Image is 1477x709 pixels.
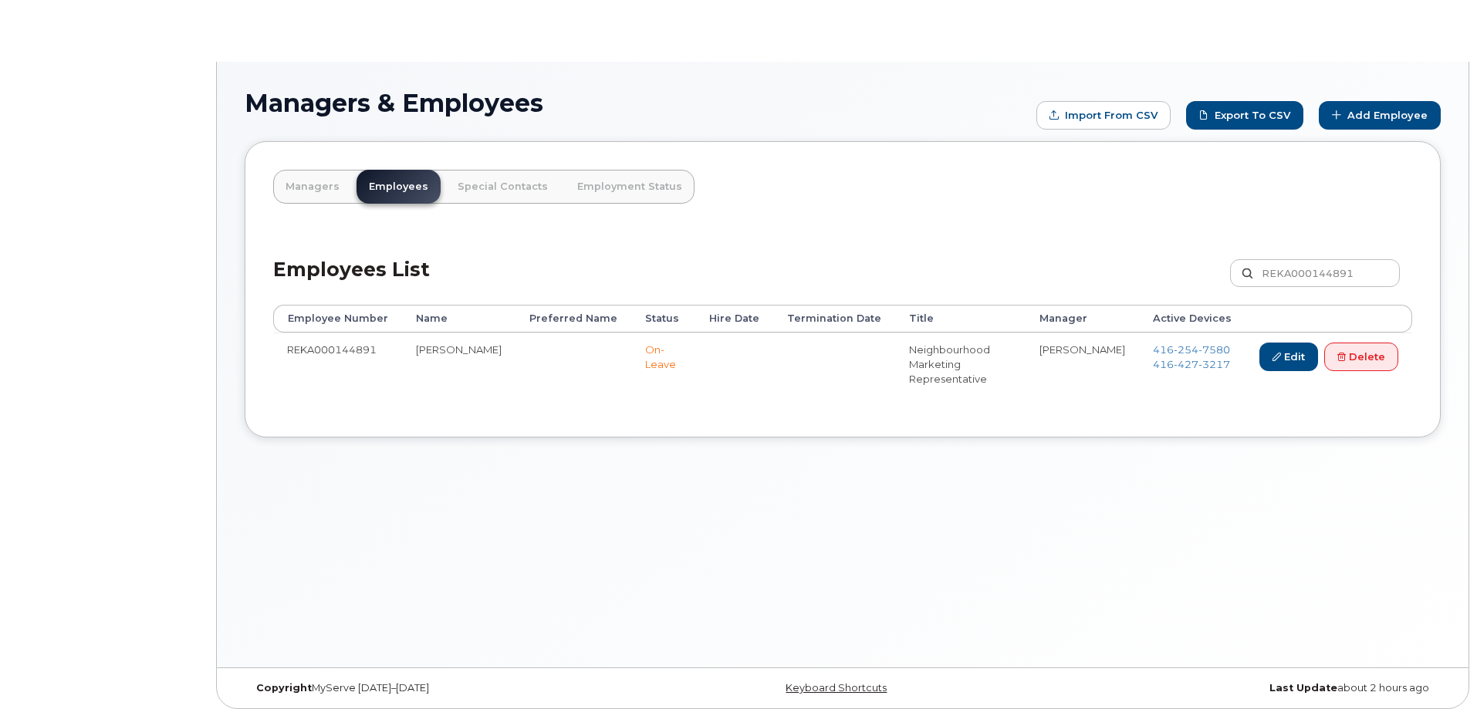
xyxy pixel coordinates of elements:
a: Employees [357,170,441,204]
th: Title [895,305,1026,333]
span: 416 [1153,343,1230,356]
span: 254 [1174,343,1198,356]
td: [PERSON_NAME] [402,333,515,395]
span: 427 [1174,358,1198,370]
th: Status [631,305,695,333]
div: about 2 hours ago [1042,682,1441,694]
th: Termination Date [773,305,895,333]
th: Employee Number [273,305,402,333]
a: 4162547580 [1153,343,1230,356]
a: Keyboard Shortcuts [786,682,887,694]
strong: Last Update [1269,682,1337,694]
th: Active Devices [1139,305,1245,333]
a: Managers [273,170,352,204]
th: Hire Date [695,305,773,333]
span: 3217 [1198,358,1230,370]
a: 4164273217 [1153,358,1230,370]
h2: Employees List [273,259,430,305]
td: Neighbourhood Marketing Representative [895,333,1026,395]
td: REKA000144891 [273,333,402,395]
a: Delete [1324,343,1398,371]
a: Employment Status [565,170,695,204]
strong: Copyright [256,682,312,694]
form: Import from CSV [1036,101,1171,130]
span: On-Leave [645,343,676,370]
a: Add Employee [1319,101,1441,130]
a: Export to CSV [1186,101,1303,130]
th: Manager [1026,305,1139,333]
th: Name [402,305,515,333]
h1: Managers & Employees [245,89,1029,116]
span: 416 [1153,358,1230,370]
th: Preferred Name [515,305,631,333]
div: MyServe [DATE]–[DATE] [245,682,644,694]
li: [PERSON_NAME] [1039,343,1125,357]
a: Edit [1259,343,1318,371]
a: Special Contacts [445,170,560,204]
span: 7580 [1198,343,1230,356]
